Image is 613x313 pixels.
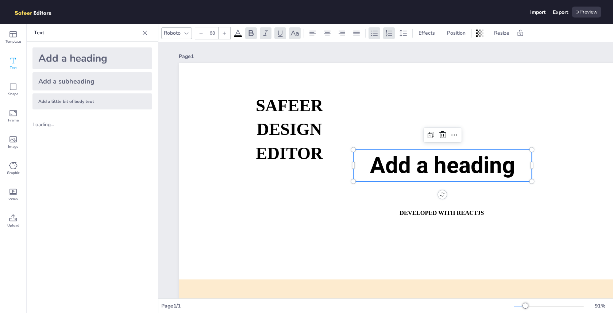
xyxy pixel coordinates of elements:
div: Loading... [32,121,70,128]
strong: DEVELOPED WITH REACTJS [400,210,484,216]
img: logo.png [12,7,62,18]
strong: SAFEER [256,96,323,115]
span: Resize [493,30,511,36]
span: Video [8,196,18,202]
span: Template [5,39,21,45]
span: Add a heading [370,152,515,179]
div: 91 % [591,302,609,309]
span: Effects [417,30,436,36]
div: Import [530,9,545,16]
div: Export [553,9,568,16]
div: Roboto [162,28,182,38]
span: Graphic [7,170,20,176]
div: Add a subheading [32,72,152,90]
div: Preview [572,7,601,18]
span: Position [446,30,467,36]
span: Text [10,65,17,71]
div: Page 1 / 1 [161,302,514,309]
p: Text [34,24,139,42]
strong: DESIGN EDITOR [256,120,323,162]
span: Image [8,144,18,150]
div: Add a heading [32,47,152,69]
div: Add a little bit of body text [32,93,152,109]
span: Shape [8,91,18,97]
span: Frame [8,117,19,123]
span: Upload [7,223,19,228]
